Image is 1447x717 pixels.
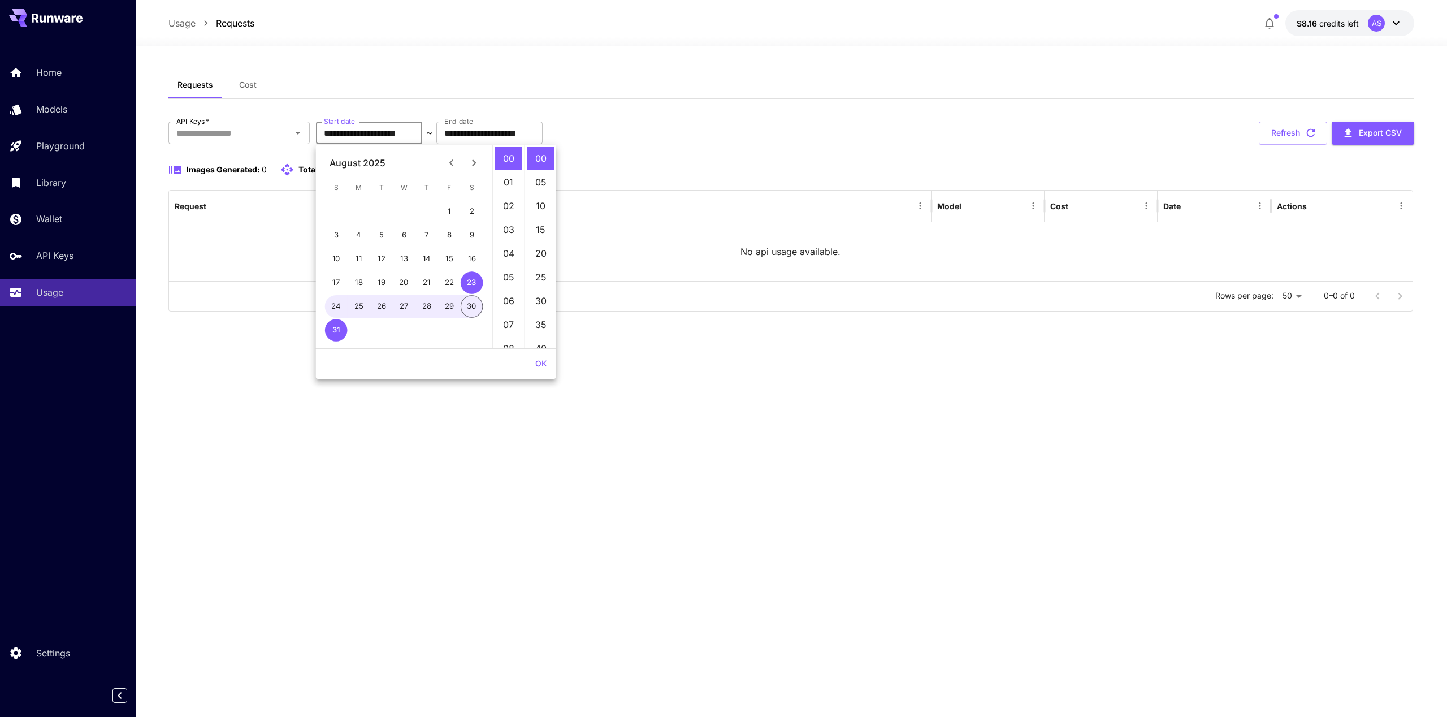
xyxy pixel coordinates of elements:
button: 25 [348,295,370,318]
span: Cost [239,80,257,90]
p: Playground [36,139,85,153]
button: 31 [325,319,348,342]
button: 10 [325,248,348,270]
li: 40 minutes [527,337,554,360]
div: Actions [1277,201,1307,211]
button: 1 [438,200,461,223]
button: 19 [370,271,393,294]
button: 7 [415,224,438,247]
span: Total API requests: [298,165,371,174]
button: 4 [348,224,370,247]
p: Home [36,66,62,79]
ul: Select minutes [525,145,556,348]
label: API Keys [176,116,209,126]
p: Rows per page: [1215,290,1273,301]
button: 30 [461,295,483,318]
li: 4 hours [495,242,522,265]
button: Next month [463,152,486,174]
button: Previous month [440,152,463,174]
button: 14 [415,248,438,270]
a: Usage [168,16,196,30]
label: End date [444,116,473,126]
span: 0 [262,165,267,174]
li: 5 minutes [527,171,554,193]
button: 12 [370,248,393,270]
button: 22 [438,271,461,294]
div: Model [937,201,961,211]
li: 5 hours [495,266,522,288]
nav: breadcrumb [168,16,254,30]
div: Collapse sidebar [121,685,136,706]
div: $8.15914 [1297,18,1359,29]
li: 0 hours [495,147,522,170]
button: 3 [325,224,348,247]
label: Start date [324,116,355,126]
p: Settings [36,646,70,660]
button: 17 [325,271,348,294]
p: Wallet [36,212,62,226]
button: OK [531,353,552,374]
ul: Select hours [493,145,525,348]
button: $8.15914AS [1285,10,1414,36]
button: 21 [415,271,438,294]
span: credits left [1319,19,1359,28]
li: 10 minutes [527,195,554,217]
p: Models [36,102,67,116]
button: 20 [393,271,415,294]
button: 2 [461,200,483,223]
span: Thursday [417,176,437,199]
li: 2 hours [495,195,522,217]
button: 13 [393,248,415,270]
button: Menu [1393,198,1409,214]
button: Menu [1025,198,1041,214]
button: Sort [1182,198,1198,214]
span: $8.16 [1297,19,1319,28]
button: 23 [461,271,483,294]
span: Images Generated: [187,165,260,174]
button: Menu [912,198,928,214]
button: 8 [438,224,461,247]
div: Request [175,201,206,211]
div: Date [1163,201,1181,211]
a: Requests [216,16,254,30]
button: Collapse sidebar [112,688,127,703]
span: Requests [177,80,213,90]
p: Usage [36,286,63,299]
button: Sort [963,198,978,214]
button: Export CSV [1332,122,1414,145]
span: Friday [439,176,460,199]
span: Sunday [326,176,346,199]
div: AS [1368,15,1385,32]
li: 20 minutes [527,242,554,265]
div: Cost [1050,201,1068,211]
button: 11 [348,248,370,270]
li: 6 hours [495,290,522,312]
div: 50 [1278,288,1306,304]
button: 29 [438,295,461,318]
p: ~ [426,126,432,140]
li: 3 hours [495,218,522,241]
button: Refresh [1259,122,1327,145]
li: 30 minutes [527,290,554,312]
button: Sort [207,198,223,214]
p: No api usage available. [740,245,841,258]
span: Saturday [462,176,482,199]
p: API Keys [36,249,73,262]
span: Wednesday [394,176,414,199]
li: 15 minutes [527,218,554,241]
button: Menu [1252,198,1268,214]
p: Library [36,176,66,189]
span: Monday [349,176,369,199]
button: 27 [393,295,415,318]
li: 7 hours [495,313,522,336]
button: 26 [370,295,393,318]
button: 15 [438,248,461,270]
li: 8 hours [495,337,522,360]
li: 1 hours [495,171,522,193]
p: 0–0 of 0 [1324,290,1355,301]
button: Menu [1138,198,1154,214]
button: 18 [348,271,370,294]
button: 16 [461,248,483,270]
button: 24 [325,295,348,318]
